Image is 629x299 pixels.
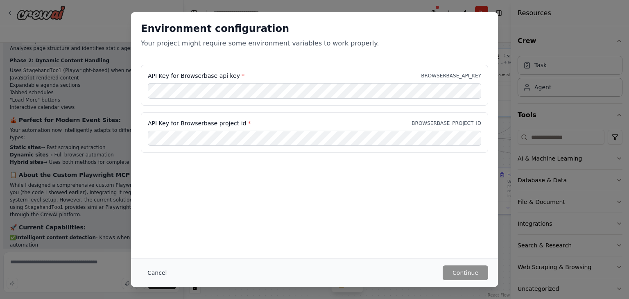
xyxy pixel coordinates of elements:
p: BROWSERBASE_PROJECT_ID [412,120,481,127]
p: Your project might require some environment variables to work properly. [141,39,488,48]
label: API Key for Browserbase project id [148,119,251,127]
label: API Key for Browserbase api key [148,72,244,80]
p: BROWSERBASE_API_KEY [421,72,481,79]
button: Continue [443,265,488,280]
button: Cancel [141,265,173,280]
h2: Environment configuration [141,22,488,35]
